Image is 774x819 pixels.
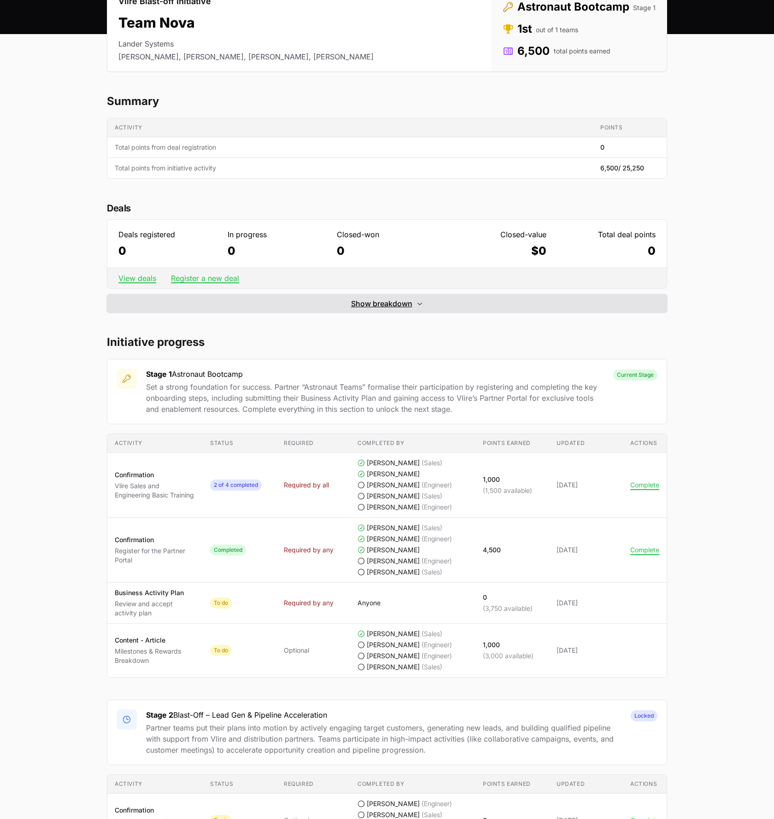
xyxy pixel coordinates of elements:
p: Business Activity Plan [115,588,195,597]
span: (Sales) [422,491,442,501]
dd: 6,500 [503,44,656,58]
span: [DATE] [557,480,616,490]
p: Confirmation [115,806,195,815]
p: 0 [483,593,533,602]
dt: Closed-won [337,229,437,240]
span: (Sales) [422,662,442,672]
p: Confirmation [115,470,195,480]
span: [PERSON_NAME] [367,651,420,661]
span: [PERSON_NAME] [367,480,420,490]
dt: Deals registered [118,229,218,240]
h2: Deals [107,201,667,216]
span: [PERSON_NAME] [367,458,420,468]
svg: Expand/Collapse [416,300,423,307]
span: (Engineer) [422,503,452,512]
dt: Closed-value [446,229,546,240]
span: (Sales) [422,523,442,532]
span: [PERSON_NAME] [367,545,420,555]
dd: 1st [503,22,656,36]
p: 4,500 [483,545,501,555]
span: (Sales) [422,629,442,638]
span: Stage 1 [633,3,656,12]
span: (Engineer) [422,556,452,566]
dd: 0 [228,244,328,258]
span: [PERSON_NAME] [367,556,420,566]
button: Complete [630,546,659,554]
th: Actions [623,434,667,453]
span: (Engineer) [422,651,452,661]
span: Required by all [284,480,329,490]
span: 0 [600,143,604,152]
th: Status [203,775,276,794]
th: Updated [549,775,623,794]
p: Milestones & Rewards Breakdown [115,647,195,665]
p: Register for the Partner Portal [115,546,195,565]
p: (3,000 available) [483,651,534,661]
a: Register a new deal [171,274,239,283]
span: (Sales) [422,458,442,468]
dd: 0 [556,244,656,258]
dd: 0 [337,244,437,258]
th: Required [276,434,350,453]
th: Activity [107,434,203,453]
span: total points earned [554,47,610,56]
p: Partner teams put their plans into motion by actively engaging target customers, generating new l... [146,722,622,755]
h3: Astronaut Bootcamp [146,369,604,380]
span: Stage 2 [146,710,173,720]
dt: Total deal points [556,229,656,240]
span: Show breakdown [351,298,412,309]
button: Complete [630,481,659,489]
th: Points earned [475,434,549,453]
span: [PERSON_NAME] [367,523,420,532]
span: [PERSON_NAME] [367,629,420,638]
span: [PERSON_NAME] [367,491,420,501]
p: 1,000 [483,475,532,484]
th: Completed by [350,434,475,453]
th: Status [203,434,276,453]
p: Confirmation [115,535,195,544]
th: Points [593,118,667,137]
p: Anyone [358,598,381,608]
th: Points earned [475,775,549,794]
span: (Engineer) [422,480,452,490]
span: Optional [284,646,309,655]
span: (Engineer) [422,799,452,808]
span: out of 1 teams [536,25,578,35]
span: [PERSON_NAME] [367,567,420,577]
span: Required by any [284,545,334,555]
section: Deal statistics [107,201,667,313]
span: [DATE] [557,545,616,555]
dt: In progress [228,229,328,240]
span: 6,500 [600,164,644,173]
section: Team Nova's progress summary [107,94,667,179]
h2: Summary [107,94,667,109]
span: [PERSON_NAME] [367,469,420,479]
span: / 25,250 [618,164,644,172]
dd: 0 [118,244,218,258]
h2: Team Nova [118,14,374,31]
span: Total points from initiative activity [115,164,586,173]
th: Completed by [350,775,475,794]
span: Required by any [284,598,334,608]
li: [PERSON_NAME], [PERSON_NAME], [PERSON_NAME], [PERSON_NAME] [118,51,374,62]
th: Activity [107,118,593,137]
p: (3,750 available) [483,604,533,613]
span: (Sales) [422,567,442,577]
a: View deals [118,274,156,283]
span: [DATE] [557,646,616,655]
p: 1,000 [483,640,534,649]
button: Show breakdownExpand/Collapse [107,294,667,313]
span: [PERSON_NAME] [367,503,420,512]
th: Updated [549,434,623,453]
p: Set a strong foundation for success. Partner “Astronaut Teams” formalise their participation by r... [146,381,604,415]
span: (Engineer) [422,534,452,544]
h2: Initiative progress [107,335,667,350]
span: (Engineer) [422,640,452,649]
span: Total points from deal registration [115,143,586,152]
p: Vlire Sales and Engineering Basic Training [115,481,195,500]
th: Required [276,775,350,794]
th: Actions [623,775,667,794]
h3: Blast-Off – Lead Gen & Pipeline Acceleration [146,709,622,720]
span: [PERSON_NAME] [367,640,420,649]
span: Stage 1 [146,369,172,379]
